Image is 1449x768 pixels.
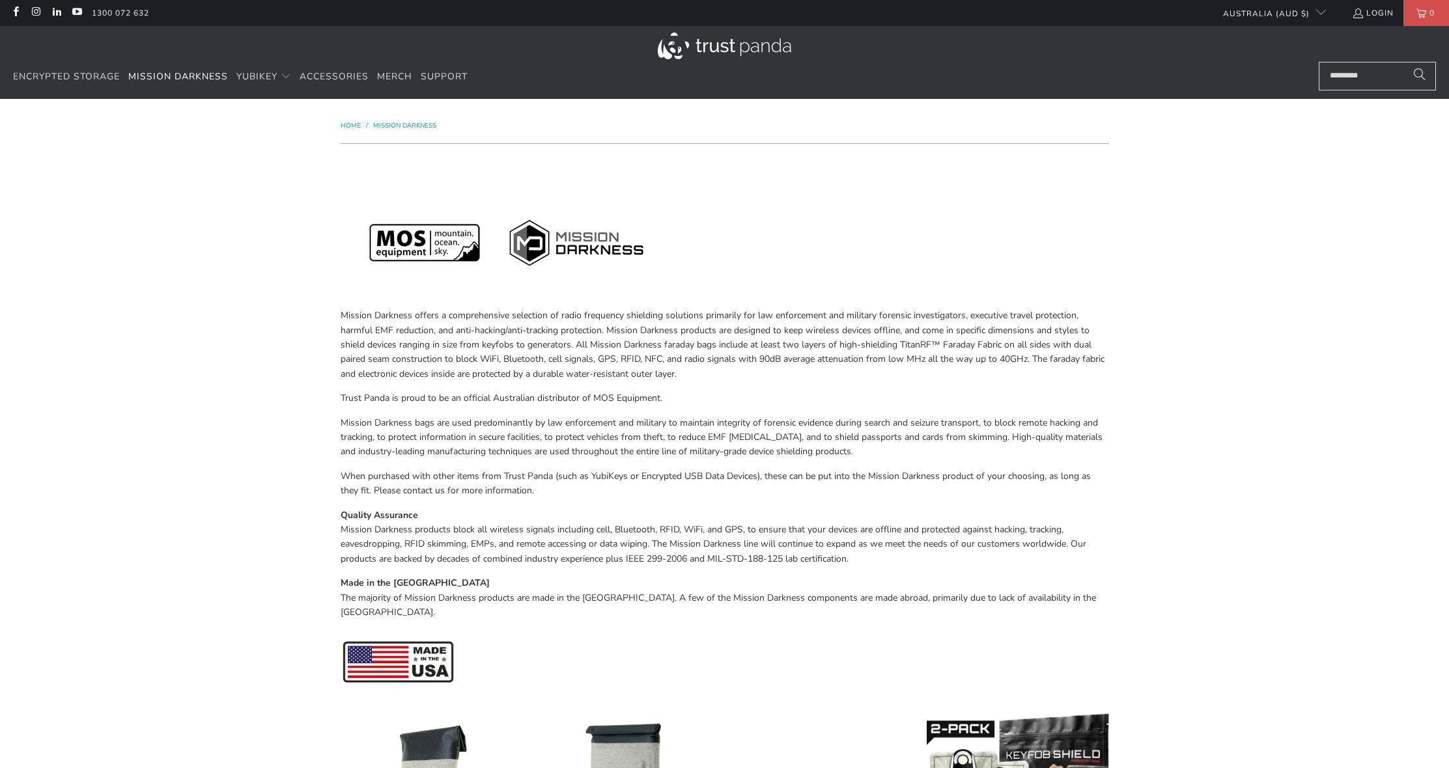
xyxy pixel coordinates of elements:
[1319,62,1436,90] input: Search...
[366,121,368,130] span: /
[128,62,228,92] a: Mission Darkness
[13,62,468,92] nav: Translation missing: en.navigation.header.main_nav
[236,70,277,83] span: YubiKey
[373,121,436,130] a: Mission Darkness
[341,309,1109,381] p: Mission Darkness offers a comprehensive selection of radio frequency shielding solutions primaril...
[30,8,41,18] a: Trust Panda Australia on Instagram
[71,8,82,18] a: Trust Panda Australia on YouTube
[377,70,412,83] span: Merch
[421,70,468,83] span: Support
[1403,62,1436,90] button: Search
[341,391,1109,405] p: Trust Panda is proud to be an official Australian distributor of MOS Equipment.
[377,62,412,92] a: Merch
[92,6,149,20] a: 1300 072 632
[236,62,291,92] summary: YubiKey
[341,121,363,130] a: Home
[341,577,490,589] strong: Made in the [GEOGRAPHIC_DATA]
[341,469,1109,499] p: When purchased with other items from Trust Panda (such as YubiKeys or Encrypted USB Data Devices)...
[1352,6,1394,20] a: Login
[421,62,468,92] a: Support
[300,62,369,92] a: Accessories
[684,353,1028,365] span: radio signals with 90dB average attenuation from low MHz all the way up to 40GHz
[341,416,1109,459] p: Mission Darkness bags are used predominantly by law enforcement and military to maintain integrit...
[13,70,120,83] span: Encrypted Storage
[300,70,369,83] span: Accessories
[341,508,1109,567] p: Mission Darkness products block all wireless signals including cell, Bluetooth, RFID, WiFi, and G...
[51,8,62,18] a: Trust Panda Australia on LinkedIn
[341,509,418,521] strong: Quality Assurance
[341,576,1109,620] p: The majority of Mission Darkness products are made in the [GEOGRAPHIC_DATA]. A few of the Mission...
[128,70,228,83] span: Mission Darkness
[10,8,21,18] a: Trust Panda Australia on Facebook
[341,121,361,130] span: Home
[658,33,791,59] img: Trust Panda Australia
[13,62,120,92] a: Encrypted Storage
